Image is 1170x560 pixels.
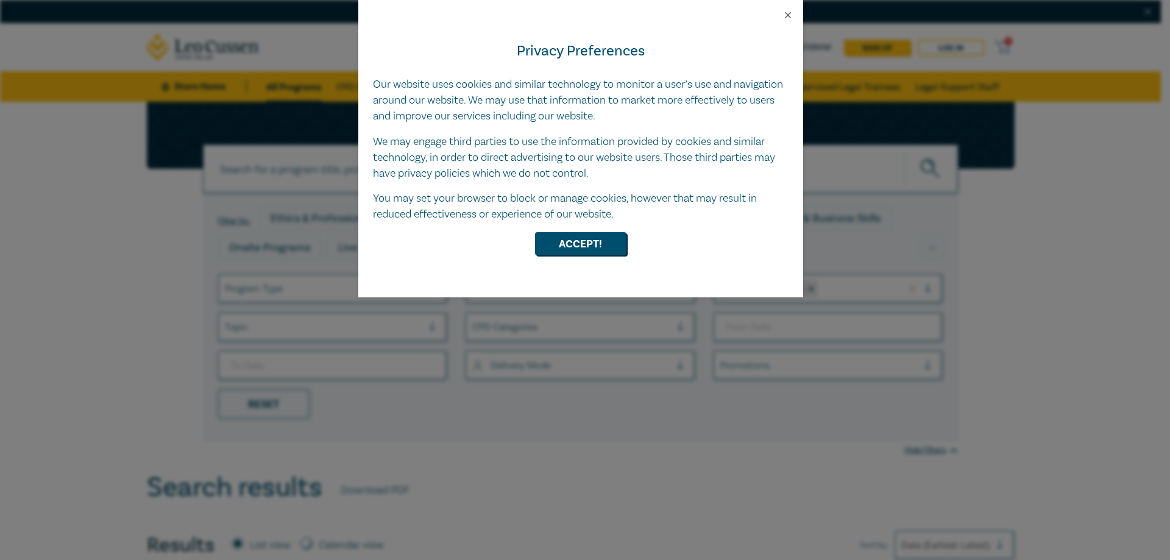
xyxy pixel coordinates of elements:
p: You may set your browser to block or manage cookies, however that may result in reduced effective... [373,191,789,222]
p: Our website uses cookies and similar technology to monitor a user’s use and navigation around our... [373,77,789,124]
h4: Privacy Preferences [373,40,789,62]
p: We may engage third parties to use the information provided by cookies and similar technology, in... [373,134,789,182]
button: Close [782,10,793,21]
button: Accept! [535,232,626,255]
